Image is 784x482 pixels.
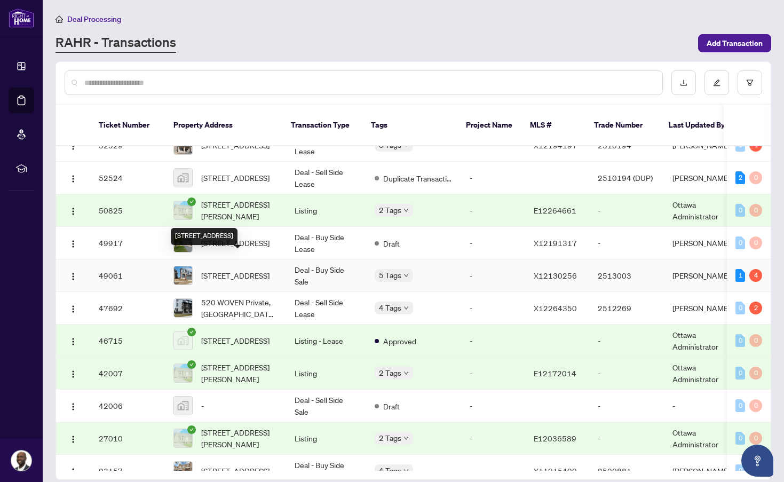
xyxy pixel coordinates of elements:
div: 2 [749,302,762,314]
th: Ticket Number [90,105,165,146]
td: Listing [286,357,366,390]
button: Logo [65,332,82,349]
img: thumbnail-img [174,429,192,447]
img: Logo [69,240,77,248]
img: Logo [69,207,77,216]
td: 2512269 [589,292,664,325]
span: Approved [383,335,416,347]
div: 0 [749,367,762,380]
td: [PERSON_NAME] [664,259,744,292]
div: 0 [735,432,745,445]
td: 2510194 (DUP) [589,162,664,194]
div: 2 [735,171,745,184]
span: Deal Processing [67,14,121,24]
button: filter [738,70,762,95]
span: 5 Tags [379,269,401,281]
img: logo [9,8,34,28]
td: - [461,292,525,325]
span: [STREET_ADDRESS] [201,270,270,281]
td: Deal - Sell Side Lease [286,292,366,325]
span: Add Transaction [707,35,763,52]
div: 0 [749,204,762,217]
td: - [461,194,525,227]
td: [PERSON_NAME] [664,227,744,259]
th: Last Updated By [660,105,740,146]
td: 46715 [90,325,165,357]
img: Logo [69,272,77,281]
td: 49061 [90,259,165,292]
button: Logo [65,202,82,219]
img: Logo [69,337,77,346]
img: thumbnail-img [174,169,192,187]
span: filter [746,79,754,86]
td: - [461,227,525,259]
div: 0 [735,399,745,412]
span: down [403,305,409,311]
th: Property Address [165,105,282,146]
td: Listing - Lease [286,325,366,357]
img: thumbnail-img [174,397,192,415]
span: 2 Tags [379,367,401,379]
button: Logo [65,169,82,186]
td: - [461,325,525,357]
span: - [201,400,204,412]
img: Logo [69,370,77,378]
img: thumbnail-img [174,364,192,382]
td: 50825 [90,194,165,227]
span: [STREET_ADDRESS][PERSON_NAME] [201,361,278,385]
img: Logo [69,402,77,411]
td: - [461,259,525,292]
button: Logo [65,234,82,251]
div: 4 [749,269,762,282]
td: Ottawa Administrator [664,194,744,227]
span: down [403,370,409,376]
img: Profile Icon [11,451,31,471]
td: - [461,422,525,455]
span: [STREET_ADDRESS] [201,172,270,184]
td: - [461,357,525,390]
td: Deal - Sell Side Lease [286,162,366,194]
button: download [671,70,696,95]
span: check-circle [187,425,196,434]
span: 2 Tags [379,432,401,444]
div: [STREET_ADDRESS] [171,228,237,245]
img: thumbnail-img [174,201,192,219]
a: RAHR - Transactions [56,34,176,53]
button: Add Transaction [698,34,771,52]
button: Logo [65,397,82,414]
span: check-circle [187,197,196,206]
td: - [589,357,664,390]
img: Logo [69,175,77,183]
span: X11915400 [534,466,577,476]
span: E12172014 [534,368,576,378]
td: Listing [286,194,366,227]
td: - [664,390,744,422]
th: Transaction Type [282,105,362,146]
td: Ottawa Administrator [664,325,744,357]
td: 42006 [90,390,165,422]
img: Logo [69,305,77,313]
span: down [403,273,409,278]
span: Draft [383,238,400,249]
span: edit [713,79,720,86]
span: E12264661 [534,206,576,215]
button: Logo [65,462,82,479]
span: Duplicate Transaction [383,172,453,184]
span: down [403,436,409,441]
span: check-circle [187,328,196,336]
span: [STREET_ADDRESS] [201,335,270,346]
td: 42007 [90,357,165,390]
div: 0 [749,236,762,249]
img: Logo [69,468,77,476]
span: 520 WOVEN Private, [GEOGRAPHIC_DATA], [GEOGRAPHIC_DATA] K2S 1B9, [GEOGRAPHIC_DATA] [201,296,278,320]
span: down [403,468,409,473]
span: check-circle [187,360,196,369]
td: - [461,162,525,194]
td: - [589,325,664,357]
th: Trade Number [585,105,660,146]
img: thumbnail-img [174,266,192,285]
span: [STREET_ADDRESS][PERSON_NAME] [201,426,278,450]
span: 2 Tags [379,204,401,216]
span: X12264350 [534,303,577,313]
td: Ottawa Administrator [664,422,744,455]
